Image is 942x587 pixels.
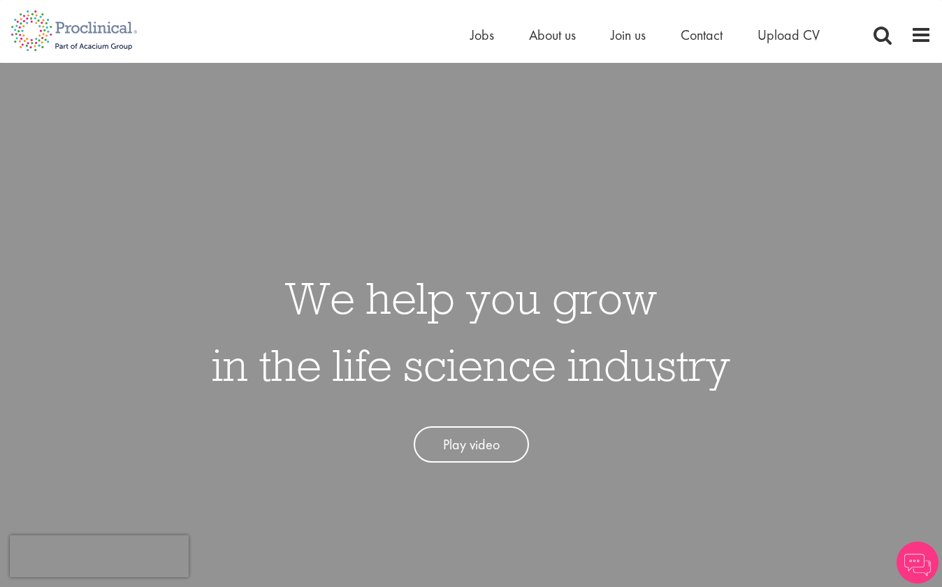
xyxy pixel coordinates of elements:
a: Play video [414,426,529,463]
a: Jobs [470,26,494,44]
a: Contact [681,26,723,44]
a: Upload CV [758,26,820,44]
a: About us [529,26,576,44]
h1: We help you grow in the life science industry [212,264,730,398]
a: Join us [611,26,646,44]
img: Chatbot [897,542,939,584]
